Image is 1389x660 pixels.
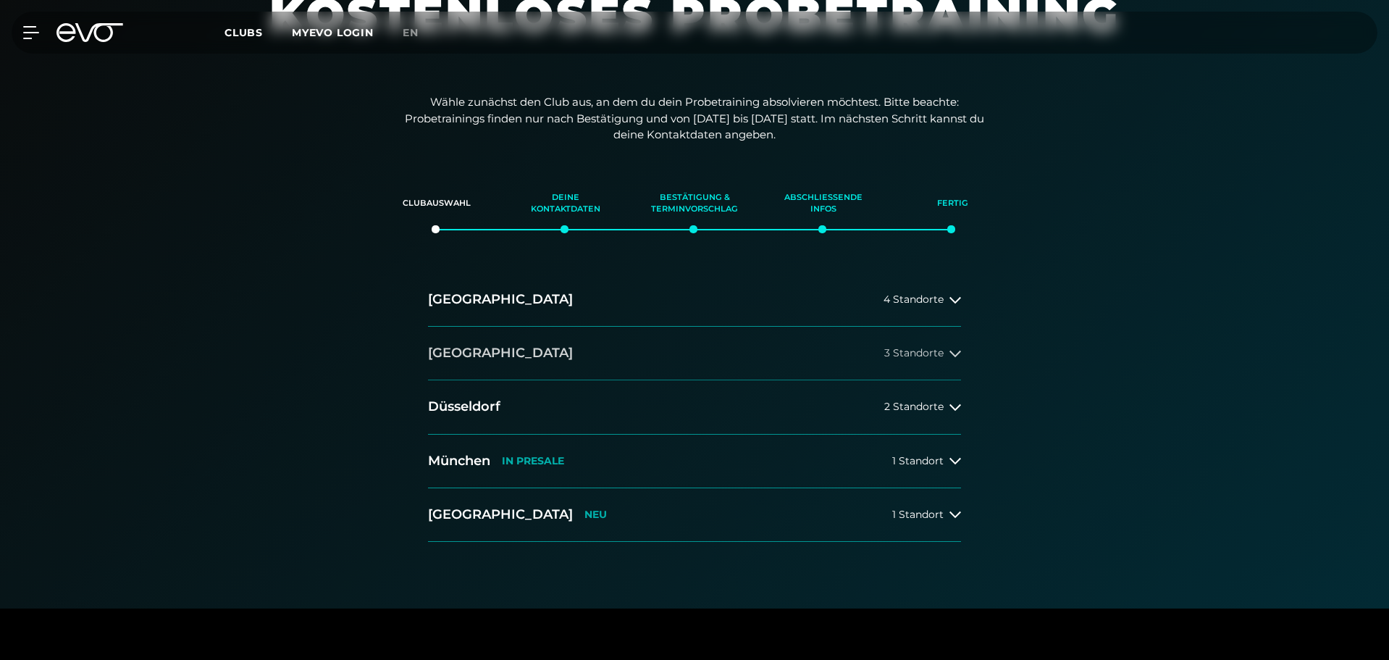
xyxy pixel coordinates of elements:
button: MünchenIN PRESALE1 Standort [428,435,961,488]
div: Clubauswahl [390,184,483,223]
span: Clubs [224,26,263,39]
p: IN PRESALE [502,455,564,467]
h2: München [428,452,490,470]
button: [GEOGRAPHIC_DATA]NEU1 Standort [428,488,961,542]
a: en [403,25,436,41]
button: [GEOGRAPHIC_DATA]3 Standorte [428,327,961,380]
h2: [GEOGRAPHIC_DATA] [428,291,573,309]
div: Deine Kontaktdaten [519,184,612,223]
div: Bestätigung & Terminvorschlag [648,184,741,223]
div: Fertig [906,184,999,223]
button: [GEOGRAPHIC_DATA]4 Standorte [428,273,961,327]
span: 2 Standorte [884,401,944,412]
div: Abschließende Infos [777,184,870,223]
span: 3 Standorte [884,348,944,359]
p: NEU [584,509,607,521]
span: 1 Standort [892,456,944,467]
p: Wähle zunächst den Club aus, an dem du dein Probetraining absolvieren möchtest. Bitte beachte: Pr... [405,94,984,143]
span: en [403,26,419,39]
a: Clubs [224,25,292,39]
button: Düsseldorf2 Standorte [428,380,961,434]
span: 4 Standorte [884,294,944,305]
a: MYEVO LOGIN [292,26,374,39]
h2: Düsseldorf [428,398,500,416]
h2: [GEOGRAPHIC_DATA] [428,506,573,524]
h2: [GEOGRAPHIC_DATA] [428,344,573,362]
span: 1 Standort [892,509,944,520]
